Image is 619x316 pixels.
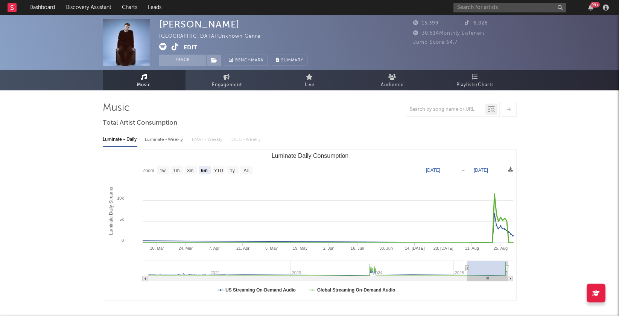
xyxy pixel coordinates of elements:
[590,2,600,8] div: 99 +
[271,153,348,159] text: Luminate Daily Consumption
[281,58,303,63] span: Summary
[434,70,517,90] a: Playlists/Charts
[103,133,137,146] div: Luminate - Daily
[184,43,197,52] button: Edit
[405,246,424,250] text: 14. [DATE]
[119,217,124,221] text: 5k
[160,168,166,173] text: 1w
[173,168,179,173] text: 1m
[225,55,268,66] a: Benchmark
[230,168,235,173] text: 1y
[187,168,193,173] text: 3m
[103,119,177,128] span: Total Artist Consumption
[143,168,154,173] text: Zoom
[212,81,242,90] span: Engagement
[201,168,207,173] text: 6m
[137,81,151,90] span: Music
[426,168,440,173] text: [DATE]
[461,168,465,173] text: →
[117,196,124,200] text: 10k
[159,55,206,66] button: Track
[453,3,566,12] input: Search for artists
[350,246,364,250] text: 16. Jun
[178,246,193,250] text: 24. Mar
[379,246,392,250] text: 30. Jun
[305,81,315,90] span: Live
[121,238,123,243] text: 0
[406,107,485,113] input: Search by song name or URL
[351,70,434,90] a: Audience
[214,168,223,173] text: YTD
[208,246,219,250] text: 7. Apr
[465,246,479,250] text: 11. Aug
[145,133,184,146] div: Luminate - Weekly
[474,168,488,173] text: [DATE]
[433,246,453,250] text: 28. [DATE]
[381,81,404,90] span: Audience
[159,32,269,41] div: [GEOGRAPHIC_DATA] | Unknown Genre
[323,246,334,250] text: 2. Jun
[186,70,268,90] a: Engagement
[413,21,439,26] span: 15,399
[272,55,307,66] button: Summary
[588,5,593,11] button: 99+
[413,31,485,36] span: 30,614 Monthly Listeners
[150,246,164,250] text: 10. Mar
[225,287,296,293] text: US Streaming On-Demand Audio
[413,40,458,45] span: Jump Score: 64.7
[493,246,507,250] text: 25. Aug
[465,21,488,26] span: 6,028
[235,56,264,65] span: Benchmark
[317,287,395,293] text: Global Streaming On-Demand Audio
[456,81,494,90] span: Playlists/Charts
[265,246,278,250] text: 5. May
[103,150,517,300] svg: Luminate Daily Consumption
[108,187,113,235] text: Luminate Daily Streams
[236,246,249,250] text: 21. Apr
[159,19,240,30] div: [PERSON_NAME]
[243,168,248,173] text: All
[268,70,351,90] a: Live
[293,246,308,250] text: 19. May
[103,70,186,90] a: Music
